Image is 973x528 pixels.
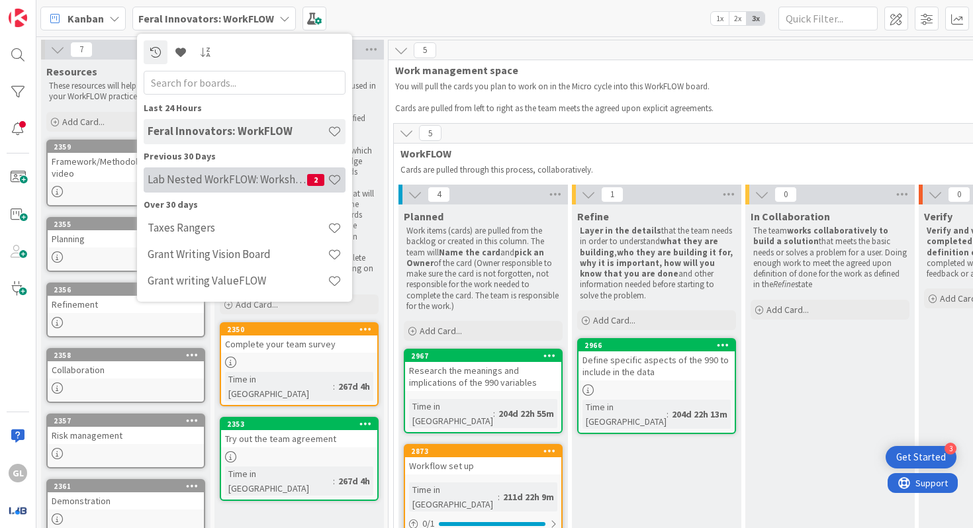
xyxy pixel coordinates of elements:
[46,283,205,337] a: 2356Refinement
[48,230,204,247] div: Planning
[753,225,890,247] strong: works collaboratively to build a solution
[924,210,952,223] span: Verify
[54,351,204,360] div: 2358
[579,339,735,351] div: 2966
[335,379,373,394] div: 267d 4h
[404,349,563,433] a: 2967Research the meanings and implications of the 990 variablesTime in [GEOGRAPHIC_DATA]:204d 22h...
[221,418,377,447] div: 2353Try out the team agreement
[46,140,205,206] a: 2359Framework/Methodology overview video
[886,446,956,468] div: Open Get Started checklist, remaining modules: 3
[580,225,661,236] strong: Layer in the details
[411,351,561,361] div: 2967
[711,12,729,25] span: 1x
[68,11,104,26] span: Kanban
[46,348,205,403] a: 2358Collaboration
[138,12,274,25] b: Feral Innovators: WorkFLOW
[70,42,93,58] span: 7
[580,226,733,301] p: that the team needs in order to understand , and other information needed before starting to solv...
[48,296,204,313] div: Refinement
[405,445,561,474] div: 2873Workflow set up
[773,279,795,290] em: Refine
[48,415,204,444] div: 2357Risk management
[601,187,624,202] span: 1
[144,198,346,212] div: Over 30 days
[404,210,443,223] span: Planned
[48,218,204,230] div: 2355
[54,285,204,294] div: 2356
[335,474,373,488] div: 267d 4h
[227,325,377,334] div: 2350
[409,482,498,511] div: Time in [GEOGRAPHIC_DATA]
[333,474,335,488] span: :
[48,492,204,509] div: Demonstration
[411,447,561,456] div: 2873
[54,142,204,152] div: 2359
[220,322,379,406] a: 2350Complete your team surveyTime in [GEOGRAPHIC_DATA]:267d 4h
[406,226,560,312] p: Work items (cards) are pulled from the backlog or created in this column. The team will and of th...
[48,284,204,313] div: 2356Refinement
[580,236,720,257] strong: what they are building
[148,124,328,138] h4: Feral Innovators: WorkFLOW
[54,482,204,491] div: 2361
[747,12,764,25] span: 3x
[148,247,328,261] h4: Grant Writing Vision Board
[48,349,204,361] div: 2358
[669,407,731,421] div: 204d 22h 13m
[579,339,735,380] div: 2966Define specific aspects of the 990 to include in the data
[46,414,205,468] a: 2357Risk management
[62,116,105,128] span: Add Card...
[495,406,557,421] div: 204d 22h 55m
[48,480,204,492] div: 2361
[584,341,735,350] div: 2966
[405,350,561,362] div: 2967
[220,417,379,501] a: 2353Try out the team agreementTime in [GEOGRAPHIC_DATA]:267d 4h
[766,304,809,316] span: Add Card...
[48,480,204,509] div: 2361Demonstration
[148,173,307,186] h4: Lab Nested WorkFLOW: Workshop
[48,153,204,182] div: Framework/Methodology overview video
[580,247,735,280] strong: who they are building it for, why it is important, how will you know that you are done
[48,415,204,427] div: 2357
[667,407,669,421] span: :
[579,351,735,380] div: Define specific aspects of the 990 to include in the data
[406,247,546,269] strong: pick an Owner
[419,125,441,141] span: 5
[307,174,324,186] span: 2
[236,298,278,310] span: Add Card...
[222,81,376,103] p: There are 4 types of cards which are used in the basic WorkFLOW board:
[948,187,970,202] span: 0
[46,65,97,78] span: Resources
[493,406,495,421] span: :
[54,416,204,425] div: 2357
[221,430,377,447] div: Try out the team agreement
[405,350,561,391] div: 2967Research the meanings and implications of the 990 variables
[221,335,377,353] div: Complete your team survey
[48,427,204,444] div: Risk management
[48,141,204,153] div: 2359
[9,464,27,482] div: GL
[48,284,204,296] div: 2356
[405,457,561,474] div: Workflow set up
[225,372,333,401] div: Time in [GEOGRAPHIC_DATA]
[9,9,27,27] img: Visit kanbanzone.com
[439,247,500,258] strong: Name the card
[227,419,377,429] div: 2353
[896,451,946,464] div: Get Started
[778,7,878,30] input: Quick Filter...
[144,71,346,95] input: Search for boards...
[577,210,609,223] span: Refine
[593,314,635,326] span: Add Card...
[48,218,204,247] div: 2355Planning
[409,399,493,428] div: Time in [GEOGRAPHIC_DATA]
[405,445,561,457] div: 2873
[428,187,450,202] span: 4
[500,490,557,504] div: 211d 22h 9m
[49,81,203,103] p: These resources will help your team with your WorkFLOW practice.
[729,12,747,25] span: 2x
[498,490,500,504] span: :
[144,150,346,163] div: Previous 30 Days
[753,226,907,290] p: The team that meets the basic needs or solves a problem for a user. Doing enough work to meet the...
[28,2,60,18] span: Support
[48,141,204,182] div: 2359Framework/Methodology overview video
[9,501,27,519] img: avatar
